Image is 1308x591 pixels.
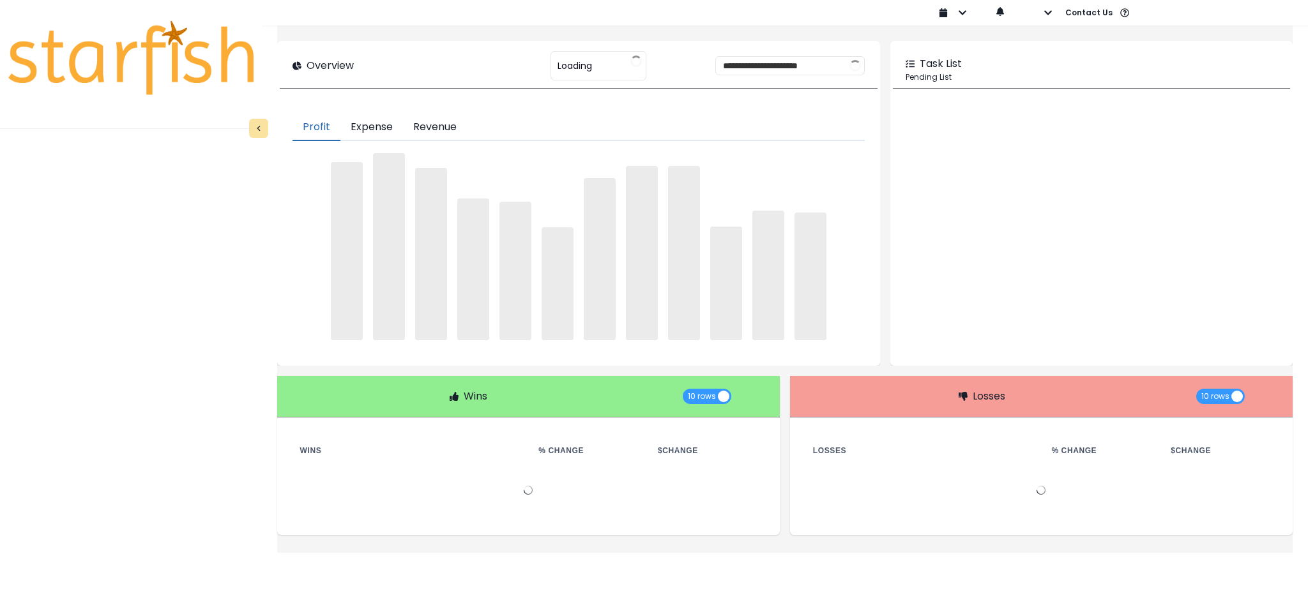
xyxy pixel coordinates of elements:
[331,162,363,340] span: ‌
[558,52,592,79] span: Loading
[1201,389,1229,404] span: 10 rows
[752,211,784,340] span: ‌
[973,389,1005,404] p: Losses
[584,178,616,340] span: ‌
[499,202,531,340] span: ‌
[1160,443,1280,458] th: $ Change
[307,58,354,73] p: Overview
[293,114,340,141] button: Profit
[464,389,487,404] p: Wins
[415,168,447,340] span: ‌
[1041,443,1160,458] th: % Change
[542,227,574,340] span: ‌
[373,153,405,340] span: ‌
[710,227,742,340] span: ‌
[668,166,700,340] span: ‌
[688,389,716,404] span: 10 rows
[803,443,1042,458] th: Losses
[626,166,658,340] span: ‌
[648,443,767,458] th: $ Change
[457,198,489,340] span: ‌
[906,71,1277,83] p: Pending List
[795,213,826,340] span: ‌
[920,56,962,71] p: Task List
[290,443,529,458] th: Wins
[528,443,648,458] th: % Change
[340,114,403,141] button: Expense
[403,114,467,141] button: Revenue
